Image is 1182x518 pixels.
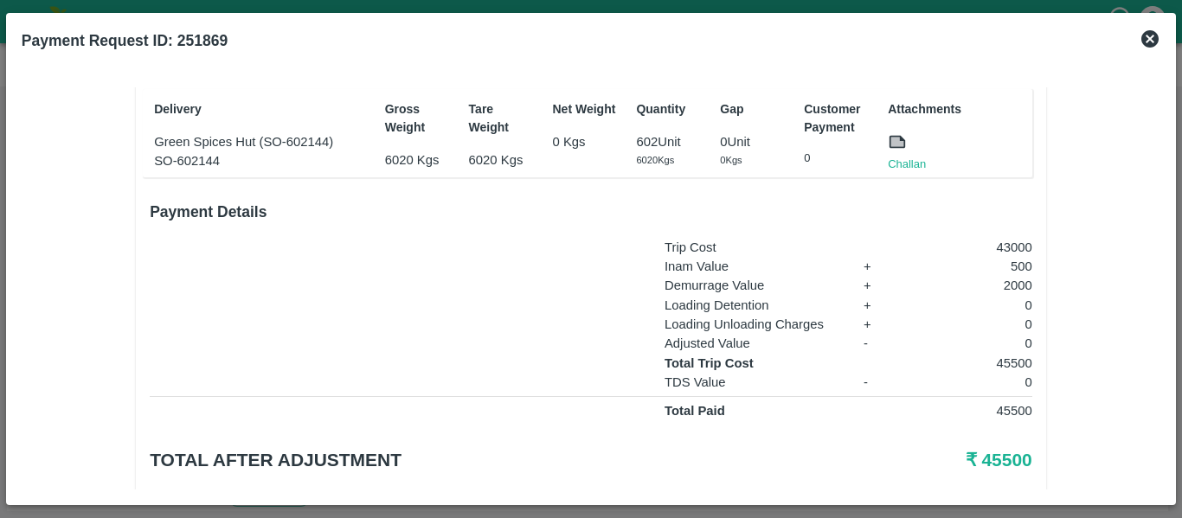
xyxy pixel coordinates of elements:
[154,132,367,151] p: Green Spices Hut (SO-602144)
[720,100,787,118] p: Gap
[665,276,848,295] p: Demurrage Value
[154,100,367,118] p: Delivery
[636,132,703,151] p: 602 Unit
[909,373,1032,392] p: 0
[909,238,1032,257] p: 43000
[864,276,894,295] p: +
[909,315,1032,334] p: 0
[804,150,870,167] p: 0
[150,200,1032,224] h6: Payment Details
[665,404,725,418] strong: Total Paid
[665,334,848,353] p: Adjusted Value
[553,132,620,151] p: 0 Kgs
[150,448,738,472] h5: Total after adjustment
[553,100,620,118] p: Net Weight
[864,373,894,392] p: -
[864,315,894,334] p: +
[154,151,367,170] p: SO-602144
[909,354,1032,373] p: 45500
[888,156,926,173] a: Challan
[909,401,1032,420] p: 45500
[665,296,848,315] p: Loading Detention
[385,150,452,169] p: 6020 Kgs
[804,100,870,137] p: Customer Payment
[469,150,536,169] p: 6020 Kgs
[469,100,536,137] p: Tare Weight
[22,32,228,49] b: Payment Request ID: 251869
[665,238,848,257] p: Trip Cost
[888,100,1028,118] p: Attachments
[909,257,1032,276] p: 500
[720,132,787,151] p: 0 Unit
[909,276,1032,295] p: 2000
[909,334,1032,353] p: 0
[665,315,848,334] p: Loading Unloading Charges
[720,155,742,165] span: 0 Kgs
[864,257,894,276] p: +
[665,373,848,392] p: TDS Value
[385,100,452,137] p: Gross Weight
[864,296,894,315] p: +
[636,155,674,165] span: 6020 Kgs
[665,356,754,370] strong: Total Trip Cost
[909,296,1032,315] p: 0
[636,100,703,118] p: Quantity
[738,448,1032,472] h5: ₹ 45500
[665,257,848,276] p: Inam Value
[864,334,894,353] p: -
